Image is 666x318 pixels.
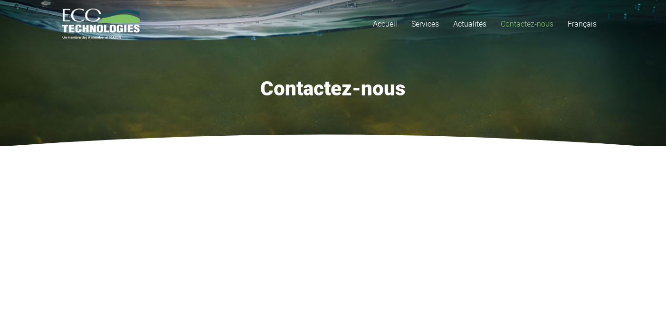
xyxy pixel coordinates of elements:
a: logo_EcoTech_ASDR_RGB [62,9,140,39]
span: Actualités [453,19,486,28]
span: Services [411,19,439,28]
span: Français [568,19,597,28]
span: Accueil [373,19,397,28]
span: Contactez-nous [501,19,553,28]
h1: Contactez-nous [62,77,604,101]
